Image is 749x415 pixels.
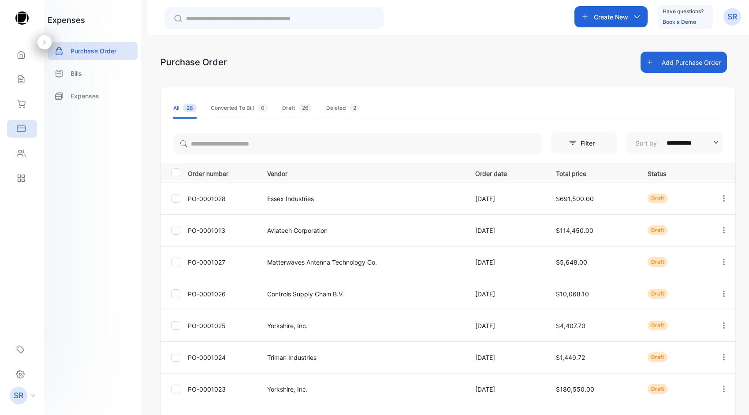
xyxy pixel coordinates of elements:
div: Converted To Bill [211,104,268,112]
span: Draft [651,195,664,202]
p: [DATE] [475,289,538,299]
span: 26 [183,104,197,112]
p: [DATE] [475,194,538,203]
p: Yorkshire, Inc. [267,385,457,394]
span: Draft [651,290,664,297]
p: PO-0001027 [188,258,256,267]
span: $1,449.72 [556,354,585,361]
p: [DATE] [475,321,538,330]
p: Order number [188,167,256,178]
p: Bills [71,69,82,78]
span: $4,407.70 [556,322,585,329]
span: Draft [651,227,664,233]
p: Controls Supply Chain B.V. [267,289,457,299]
p: Create New [594,12,628,22]
a: Book a Demo [663,19,696,25]
p: PO-0001013 [188,226,256,235]
div: All [173,104,197,112]
p: Triman Industries [267,353,457,362]
p: Order date [475,167,538,178]
button: SR [723,6,741,27]
p: Essex Industries [267,194,457,203]
p: [DATE] [475,226,538,235]
div: Deleted [326,104,360,112]
p: Yorkshire, Inc. [267,321,457,330]
p: SR [727,11,737,22]
p: Status [648,167,701,178]
p: Expenses [71,91,99,101]
span: $10,068.10 [556,290,589,298]
p: Purchase Order [71,46,116,56]
div: Draft [282,104,312,112]
p: PO-0001028 [188,194,256,203]
p: Vendor [267,167,457,178]
a: Bills [48,64,138,82]
span: Draft [651,322,664,329]
span: $114,450.00 [556,227,593,234]
span: Draft [651,258,664,265]
span: Draft [651,385,664,392]
p: SR [14,390,23,401]
iframe: LiveChat chat widget [712,378,749,415]
p: PO-0001026 [188,289,256,299]
p: Aviatech Corporation [267,226,457,235]
span: 0 [257,104,268,112]
h1: expenses [48,14,85,26]
button: Create New [574,6,648,27]
div: Purchase Order [160,56,227,69]
span: $5,648.00 [556,258,587,266]
button: Add Purchase Order [641,52,727,73]
p: [DATE] [475,385,538,394]
p: [DATE] [475,258,538,267]
button: Sort by [626,132,723,153]
span: $691,500.00 [556,195,594,202]
a: Expenses [48,87,138,105]
p: PO-0001024 [188,353,256,362]
a: Purchase Order [48,42,138,60]
span: 26 [298,104,312,112]
span: Draft [651,354,664,360]
p: PO-0001023 [188,385,256,394]
span: 2 [350,104,360,112]
p: Total price [556,167,630,178]
p: Matterwaves Antenna Technology Co. [267,258,457,267]
p: [DATE] [475,353,538,362]
span: $180,550.00 [556,385,594,393]
img: logo [15,11,29,25]
p: Sort by [636,138,657,148]
p: Have questions? [663,7,704,16]
p: PO-0001025 [188,321,256,330]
